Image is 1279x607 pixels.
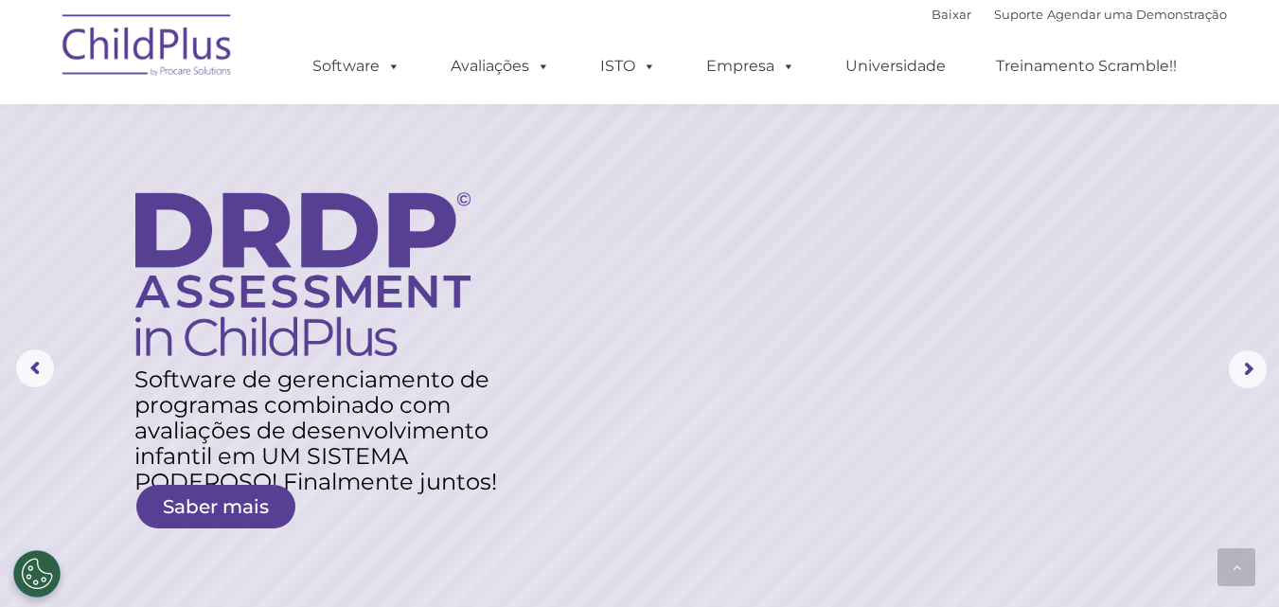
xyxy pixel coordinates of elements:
[581,47,675,85] a: ISTO
[977,47,1196,85] a: Treinamento Scramble!!
[687,47,814,85] a: Empresa
[293,47,419,85] a: Software
[134,366,497,495] font: Software de gerenciamento de programas combinado com avaliações de desenvolvimento infantil em UM...
[600,57,635,75] font: ISTO
[932,7,971,22] a: Baixar
[994,7,1043,22] a: Suporte
[1047,7,1227,22] a: Agendar uma Demonstração
[706,57,774,75] font: Empresa
[163,495,269,518] font: Saber mais
[13,550,61,598] button: Configurações de cookies
[1043,7,1047,22] font: |
[53,1,242,96] img: ChildPlus da Procare Solutions
[136,485,295,528] a: Saber mais
[451,57,529,75] font: Avaliações
[996,57,1177,75] font: Treinamento Scramble!!
[263,125,327,139] font: Sobrenome
[135,192,471,356] img: Avaliação DRDP no ChildPlus
[826,47,965,85] a: Universidade
[845,57,946,75] font: Universidade
[312,57,380,75] font: Software
[263,203,371,217] font: Número de telefone
[432,47,569,85] a: Avaliações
